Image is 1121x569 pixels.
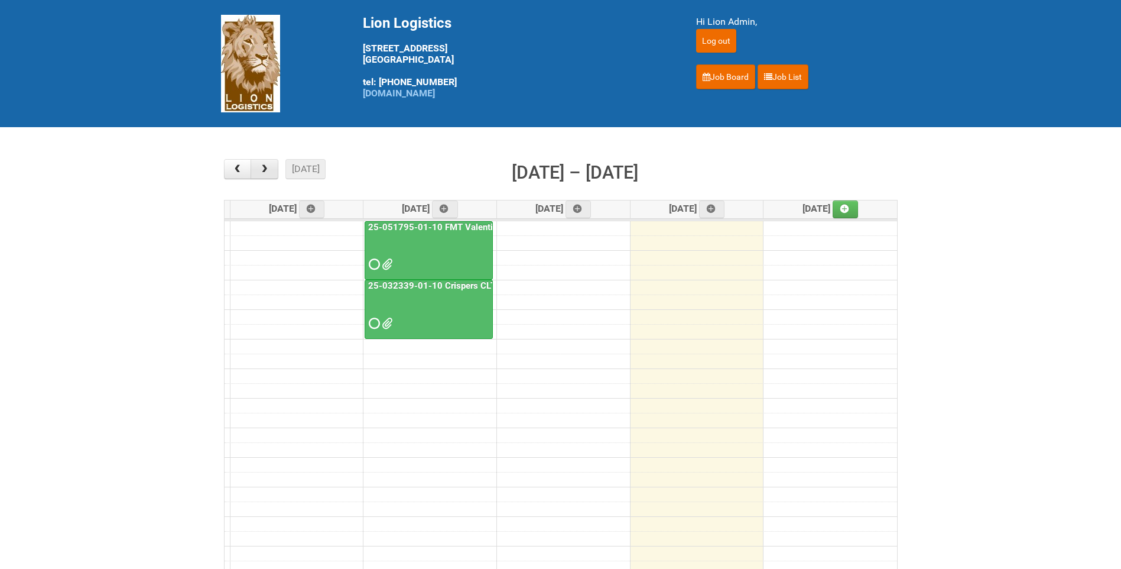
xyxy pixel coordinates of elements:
span: [DATE] [535,203,592,214]
span: [DATE] [802,203,859,214]
a: [DOMAIN_NAME] [363,88,435,99]
span: Crisp.jpg 25-032339-01-10 Crispers LION FORMS MOR_2nd Mailing.xlsx 25-032339-01_LABELS_Client Mai... [382,319,390,328]
a: Add an event [299,201,325,218]
a: 25-032339-01-10 Crispers CLT + Online CPT - Client Mailing [366,280,615,291]
span: MDN_REV (2) 25-051795-01-10 LEFTOVERS.xlsx FMT Masculine Sites (002)_REV.xlsx MDN_REV (2) 25-0517... [382,260,390,269]
button: [DATE] [285,159,326,179]
a: Job Board [696,64,755,89]
a: Add an event [699,201,725,218]
span: [DATE] [669,203,725,214]
div: [STREET_ADDRESS] [GEOGRAPHIC_DATA] tel: [PHONE_NUMBER] [363,15,667,99]
span: Requested [369,319,377,328]
a: Lion Logistics [221,57,280,69]
span: Requested [369,260,377,269]
a: Add an event [833,201,859,218]
a: Add an event [566,201,592,218]
img: Lion Logistics [221,15,280,112]
input: Log out [696,29,736,53]
a: Add an event [432,201,458,218]
h2: [DATE] – [DATE] [512,159,638,186]
div: Hi Lion Admin, [696,15,901,29]
span: [DATE] [269,203,325,214]
a: 25-032339-01-10 Crispers CLT + Online CPT - Client Mailing [365,280,493,339]
a: Job List [758,64,808,89]
span: Lion Logistics [363,15,451,31]
a: 25-051795-01-10 FMT Valentino Masc US CLT [365,221,493,280]
span: [DATE] [402,203,458,214]
a: 25-051795-01-10 FMT Valentino Masc US CLT [366,222,560,232]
